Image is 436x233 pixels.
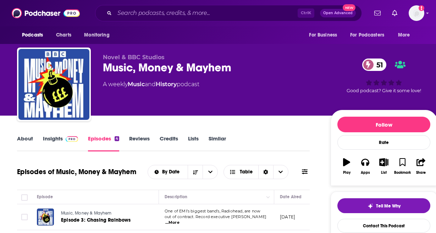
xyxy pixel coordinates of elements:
h2: Choose List sort [148,165,218,179]
button: open menu [203,165,217,179]
div: Apps [361,171,370,175]
a: Contact This Podcast [337,219,430,233]
div: Bookmark [394,171,411,175]
a: Similar [209,135,226,151]
div: Share [416,171,426,175]
span: Charts [56,30,71,40]
a: Episodes4 [88,135,119,151]
a: Lists [188,135,199,151]
div: 4 [115,136,119,141]
button: Choose View [223,165,288,179]
span: Ctrl K [298,9,314,18]
span: Music, Money & Mayhem [61,211,112,216]
span: and [145,81,156,88]
span: ...More [165,220,180,226]
button: Sort Direction [188,165,203,179]
button: Show profile menu [409,5,424,21]
div: Episode [37,193,53,201]
button: open menu [393,28,419,42]
span: 51 [369,59,387,71]
a: 51 [362,59,387,71]
span: out of contract. Record executive [PERSON_NAME] [165,214,266,219]
button: Play [337,154,356,179]
img: tell me why sparkle [368,203,373,209]
button: Follow [337,117,430,132]
div: Rate [337,135,430,150]
span: For Podcasters [350,30,384,40]
div: Search podcasts, credits, & more... [95,5,362,21]
svg: Add a profile image [419,5,424,11]
span: Novel & BBC Studios [103,54,165,61]
div: Sort Direction [258,165,273,179]
span: New [343,4,355,11]
button: open menu [304,28,346,42]
div: Play [343,171,351,175]
span: Logged in as Naomiumusic [409,5,424,21]
div: List [381,171,387,175]
div: A weekly podcast [103,80,199,89]
a: Music [128,81,145,88]
button: Share [412,154,430,179]
span: Open Advanced [323,11,353,15]
div: Description [165,193,187,201]
span: Episode 3: Chasing Rainbows [61,217,131,223]
span: Table [240,170,253,174]
button: open menu [148,170,188,174]
button: tell me why sparkleTell Me Why [337,198,430,213]
span: Monitoring [84,30,109,40]
div: Date Aired [280,193,302,201]
button: Bookmark [393,154,412,179]
img: User Profile [409,5,424,21]
img: Podchaser - Follow, Share and Rate Podcasts [12,6,80,20]
span: For Business [309,30,337,40]
a: Show notifications dropdown [371,7,383,19]
span: By Date [162,170,182,174]
a: History [156,81,177,88]
span: Podcasts [22,30,43,40]
a: InsightsPodchaser Pro [43,135,78,151]
a: Charts [51,28,76,42]
button: open menu [17,28,52,42]
a: Music, Money & Mayhem [61,210,145,217]
span: Toggle select row [21,214,28,220]
a: About [17,135,33,151]
h1: Episodes of Music, Money & Mayhem [17,167,136,176]
a: Reviews [129,135,150,151]
span: More [398,30,410,40]
p: [DATE] [280,214,295,220]
span: Tell Me Why [376,203,401,209]
a: Show notifications dropdown [389,7,400,19]
button: open menu [79,28,118,42]
img: Music, Money & Mayhem [18,49,89,120]
input: Search podcasts, credits, & more... [115,7,298,19]
img: Podchaser Pro [66,136,78,142]
button: open menu [346,28,394,42]
span: Good podcast? Give it some love! [347,88,421,93]
span: One of EMI’s biggest band’s, Radiohead, are now [165,209,260,213]
button: Apps [356,154,374,179]
button: List [375,154,393,179]
a: Credits [160,135,178,151]
a: Episode 3: Chasing Rainbows [61,217,145,224]
button: Open AdvancedNew [320,9,356,17]
button: Column Actions [264,193,272,201]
